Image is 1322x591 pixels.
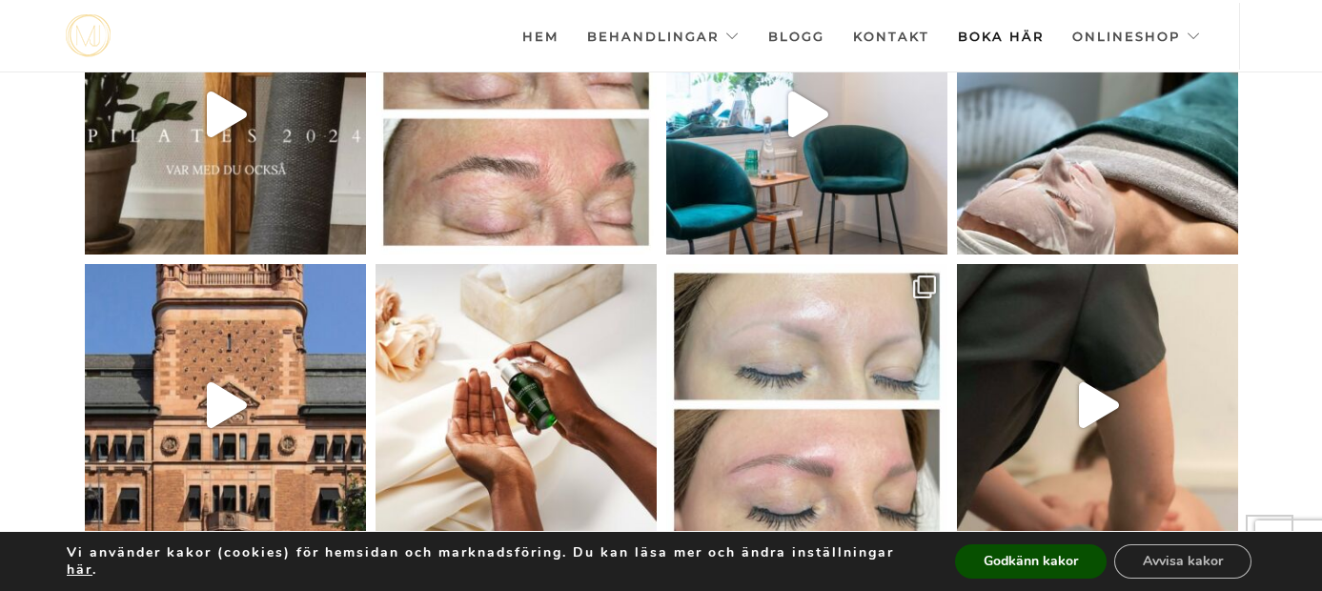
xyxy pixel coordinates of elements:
[666,264,947,545] a: Clone
[788,92,828,137] svg: Play
[66,14,111,57] a: mjstudio mjstudio mjstudio
[522,3,559,70] a: Hem
[958,3,1044,70] a: Boka här
[587,3,740,70] a: Behandlingar
[66,14,111,57] img: mjstudio
[1114,544,1251,579] button: Avvisa kakor
[207,382,247,428] svg: Play
[1072,3,1201,70] a: Onlineshop
[957,264,1238,545] a: Play
[913,275,936,298] svg: Clone
[67,544,911,579] p: Vi använder kakor (cookies) för hemsidan och marknadsföring. Du kan läsa mer och ändra inställnin...
[853,3,929,70] a: Kontakt
[768,3,824,70] a: Blogg
[955,544,1107,579] button: Godkänn kakor
[1079,382,1119,428] svg: Play
[207,92,247,137] svg: Play
[67,561,92,579] button: här
[85,264,366,545] a: Play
